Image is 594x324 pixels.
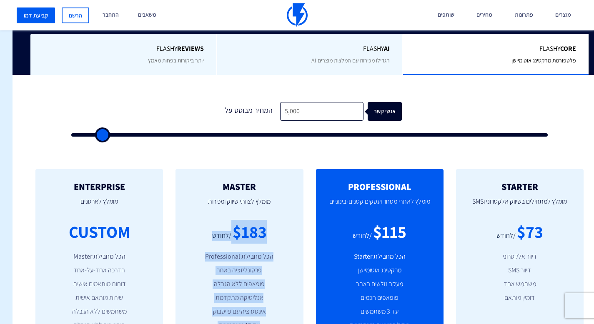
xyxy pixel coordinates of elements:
a: הרשם [62,7,89,23]
h2: STARTER [469,182,571,192]
li: מרקטינג אוטומיישן [328,266,431,275]
li: הדרכה אחד-על-אחד [48,266,150,275]
li: פופאפים ללא הגבלה [188,279,291,289]
b: Core [560,44,576,53]
li: דיוור SMS [469,266,571,275]
div: /לחודש [496,231,516,241]
span: Flashy [230,44,390,54]
h2: PROFESSIONAL [328,182,431,192]
p: מומלץ למתחילים בשיווק אלקטרוני וSMS [469,192,571,220]
p: מומלץ לצוותי שיווק ומכירות [188,192,291,220]
span: הגדילו מכירות עם המלצות מוצרים AI [311,57,390,64]
div: /לחודש [212,231,231,241]
span: יותר ביקורות בפחות מאמץ [148,57,204,64]
div: $183 [233,220,267,244]
li: משתמש אחד [469,279,571,289]
h2: ENTERPRISE [48,182,150,192]
span: Flashy [416,44,576,54]
div: $115 [373,220,406,244]
li: עד 3 משתמשים [328,307,431,317]
li: מעקב גולשים באתר [328,279,431,289]
p: מומלץ לאתרי מסחר ועסקים קטנים-בינוניים [328,192,431,220]
li: דומיין מותאם [469,293,571,303]
li: אנליטיקה מתקדמת [188,293,291,303]
div: אנשי קשר [374,102,408,121]
div: /לחודש [353,231,372,241]
span: Flashy [43,44,204,54]
li: פרסונליזציה באתר [188,266,291,275]
div: CUSTOM [69,220,130,244]
a: קביעת דמו [17,7,55,23]
div: $73 [517,220,543,244]
li: דוחות מותאמים אישית [48,279,150,289]
li: הכל מחבילת Professional [188,252,291,262]
b: REVIEWS [177,44,204,53]
li: הכל מחבילת Starter [328,252,431,262]
li: שירות מותאם אישית [48,293,150,303]
h2: MASTER [188,182,291,192]
li: משתמשים ללא הגבלה [48,307,150,317]
b: AI [384,44,390,53]
p: מומלץ לארגונים [48,192,150,220]
span: פלטפורמת מרקטינג אוטומיישן [511,57,576,64]
li: דיוור אלקטרוני [469,252,571,262]
li: אינטגרציה עם פייסבוק [188,307,291,317]
div: המחיר מבוסס על [218,102,280,121]
li: פופאפים חכמים [328,293,431,303]
li: הכל מחבילת Master [48,252,150,262]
